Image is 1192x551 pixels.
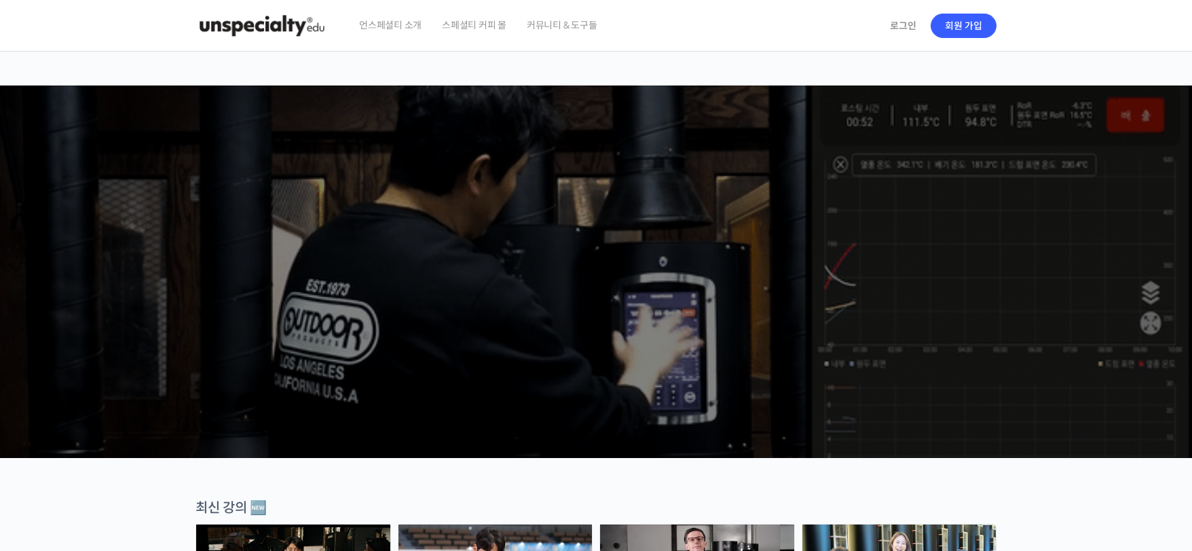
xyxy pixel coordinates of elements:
[195,499,997,517] div: 최신 강의 🆕
[882,10,925,41] a: 로그인
[14,282,1178,301] p: 시간과 장소에 구애받지 않고, 검증된 커리큘럼으로
[931,14,997,38] a: 회원 가입
[14,208,1178,276] p: [PERSON_NAME]을 다하는 당신을 위해, 최고와 함께 만든 커피 클래스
